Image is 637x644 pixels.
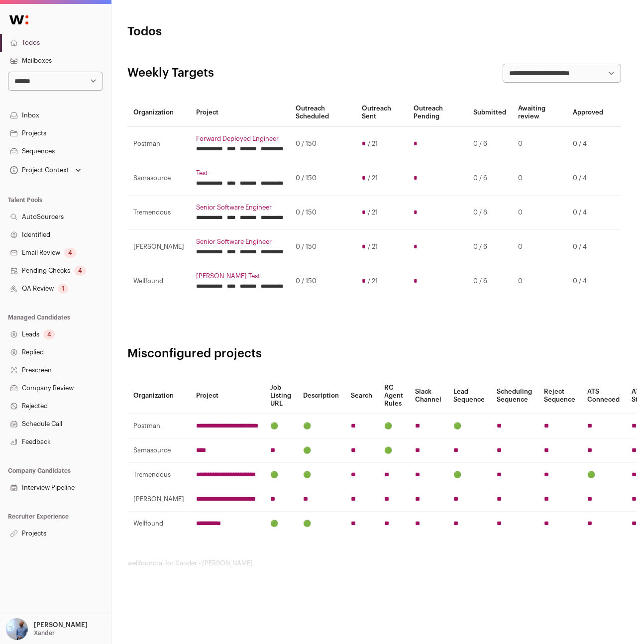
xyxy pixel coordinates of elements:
[127,414,190,438] td: Postman
[378,378,409,414] th: RC Agent Rules
[290,196,356,230] td: 0 / 150
[127,559,621,567] footer: wellfound:ai for Xander - [PERSON_NAME]
[368,174,378,182] span: / 21
[290,230,356,264] td: 0 / 150
[447,378,491,414] th: Lead Sequence
[297,414,345,438] td: 🟢
[127,463,190,487] td: Tremendous
[196,272,284,280] a: [PERSON_NAME] Test
[512,127,567,161] td: 0
[345,378,378,414] th: Search
[368,209,378,216] span: / 21
[196,169,284,177] a: Test
[127,512,190,536] td: Wellfound
[196,204,284,212] a: Senior Software Engineer
[297,438,345,463] td: 🟢
[8,166,69,174] div: Project Context
[567,196,609,230] td: 0 / 4
[127,65,214,81] h2: Weekly Targets
[467,161,512,196] td: 0 / 6
[581,378,626,414] th: ATS Conneced
[196,238,284,246] a: Senior Software Engineer
[127,196,190,230] td: Tremendous
[408,99,467,127] th: Outreach Pending
[264,414,297,438] td: 🟢
[6,618,28,640] img: 97332-medium_jpg
[8,163,83,177] button: Open dropdown
[297,463,345,487] td: 🟢
[4,10,34,30] img: Wellfound
[264,463,297,487] td: 🟢
[368,277,378,285] span: / 21
[127,24,292,40] h1: Todos
[567,230,609,264] td: 0 / 4
[196,135,284,143] a: Forward Deployed Engineer
[567,161,609,196] td: 0 / 4
[356,99,408,127] th: Outreach Sent
[297,378,345,414] th: Description
[58,284,68,294] div: 1
[467,127,512,161] td: 0 / 6
[467,99,512,127] th: Submitted
[567,99,609,127] th: Approved
[368,243,378,251] span: / 21
[190,378,264,414] th: Project
[127,230,190,264] td: [PERSON_NAME]
[190,99,290,127] th: Project
[127,438,190,463] td: Samasource
[409,378,447,414] th: Slack Channel
[4,618,90,640] button: Open dropdown
[467,230,512,264] td: 0 / 6
[447,414,491,438] td: 🟢
[127,487,190,512] td: [PERSON_NAME]
[127,161,190,196] td: Samasource
[512,196,567,230] td: 0
[127,346,621,362] h2: Misconfigured projects
[127,99,190,127] th: Organization
[538,378,581,414] th: Reject Sequence
[127,127,190,161] td: Postman
[297,512,345,536] td: 🟢
[512,264,567,299] td: 0
[512,99,567,127] th: Awaiting review
[290,264,356,299] td: 0 / 150
[567,264,609,299] td: 0 / 4
[34,621,88,629] p: [PERSON_NAME]
[34,629,55,637] p: Xander
[467,196,512,230] td: 0 / 6
[368,140,378,148] span: / 21
[491,378,538,414] th: Scheduling Sequence
[264,378,297,414] th: Job Listing URL
[567,127,609,161] td: 0 / 4
[512,230,567,264] td: 0
[74,266,86,276] div: 4
[378,414,409,438] td: 🟢
[127,378,190,414] th: Organization
[447,463,491,487] td: 🟢
[467,264,512,299] td: 0 / 6
[64,248,76,258] div: 4
[43,329,55,339] div: 4
[127,264,190,299] td: Wellfound
[290,99,356,127] th: Outreach Scheduled
[290,161,356,196] td: 0 / 150
[290,127,356,161] td: 0 / 150
[264,512,297,536] td: 🟢
[512,161,567,196] td: 0
[581,463,626,487] td: 🟢
[378,438,409,463] td: 🟢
